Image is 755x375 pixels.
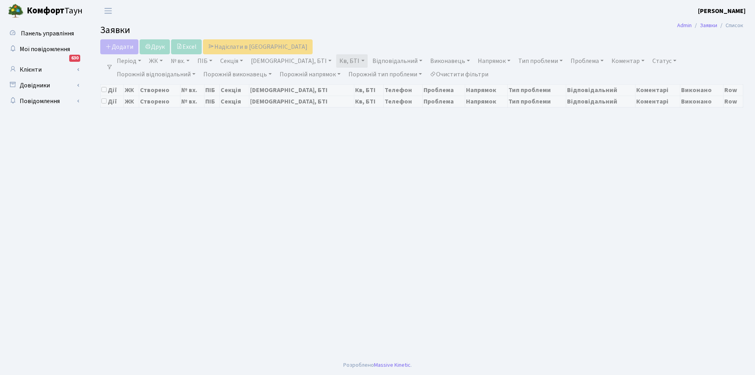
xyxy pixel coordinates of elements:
li: Список [717,21,743,30]
span: Заявки [100,23,130,37]
button: Переключити навігацію [98,4,118,17]
th: Коментарі [635,96,680,107]
span: Мої повідомлення [20,45,70,54]
th: Напрямок [465,96,508,107]
th: Проблема [422,84,465,96]
th: Виконано [680,96,723,107]
th: [DEMOGRAPHIC_DATA], БТІ [249,96,354,107]
a: Напрямок [475,54,514,68]
th: Тип проблеми [508,96,566,107]
th: ЖК [124,96,139,107]
th: Дії [101,84,124,96]
a: ПІБ [194,54,215,68]
span: Панель управління [21,29,74,38]
a: Коментар [608,54,648,68]
th: ПІБ [204,84,220,96]
th: Row [723,84,743,96]
th: Кв, БТІ [354,84,383,96]
th: Тип проблеми [508,84,566,96]
th: Дії [101,96,124,107]
a: Довідники [4,78,83,93]
span: Додати [105,42,133,51]
a: № вх. [168,54,193,68]
div: Розроблено . [343,361,412,369]
th: Виконано [680,84,723,96]
a: Порожній відповідальний [114,68,199,81]
th: № вх. [180,96,204,107]
a: Панель управління [4,26,83,41]
b: Комфорт [27,4,64,17]
th: Відповідальний [566,84,635,96]
th: ПІБ [204,96,220,107]
a: ЖК [146,54,166,68]
th: Напрямок [465,84,508,96]
img: logo.png [8,3,24,19]
th: Відповідальний [566,96,635,107]
a: Відповідальний [369,54,425,68]
a: Порожній тип проблеми [345,68,425,81]
a: Проблема [567,54,607,68]
a: Порожній напрямок [276,68,344,81]
th: Проблема [422,96,465,107]
a: Надіслати в [GEOGRAPHIC_DATA] [203,39,313,54]
nav: breadcrumb [665,17,755,34]
th: Телефон [384,84,423,96]
a: Виконавець [427,54,473,68]
a: Повідомлення [4,93,83,109]
a: Massive Kinetic [374,361,411,369]
a: Заявки [700,21,717,30]
b: [PERSON_NAME] [698,7,746,15]
a: Мої повідомлення630 [4,41,83,57]
th: [DEMOGRAPHIC_DATA], БТІ [249,84,354,96]
th: Секція [220,96,249,107]
th: Створено [139,96,180,107]
a: Тип проблеми [515,54,566,68]
th: Row [723,96,743,107]
th: Коментарі [635,84,680,96]
th: № вх. [180,84,204,96]
a: Статус [649,54,679,68]
a: Кв, БТІ [336,54,367,68]
th: Секція [220,84,249,96]
th: Телефон [384,96,423,107]
th: Кв, БТІ [354,96,383,107]
a: Admin [677,21,692,30]
span: Таун [27,4,83,18]
th: Створено [139,84,180,96]
a: Excel [171,39,202,54]
div: 630 [69,55,80,62]
a: Порожній виконавець [200,68,275,81]
th: ЖК [124,84,139,96]
a: Додати [100,39,138,54]
a: [PERSON_NAME] [698,6,746,16]
a: Друк [140,39,170,54]
a: Період [114,54,144,68]
a: Очистити фільтри [427,68,492,81]
a: Клієнти [4,62,83,78]
a: Секція [217,54,246,68]
a: [DEMOGRAPHIC_DATA], БТІ [248,54,335,68]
